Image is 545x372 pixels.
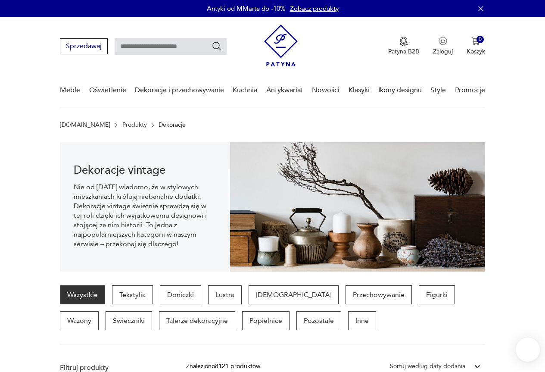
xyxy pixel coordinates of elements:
a: Style [430,74,446,107]
a: Kuchnia [233,74,257,107]
a: Wazony [60,311,99,330]
a: Inne [348,311,376,330]
a: Talerze dekoracyjne [159,311,235,330]
button: Sprzedawaj [60,38,108,54]
button: Patyna B2B [388,37,419,56]
a: Klasyki [349,74,370,107]
a: Antykwariat [266,74,303,107]
a: [DOMAIN_NAME] [60,122,110,128]
a: Figurki [419,285,455,304]
a: Oświetlenie [89,74,126,107]
div: Znaleziono 8121 produktów [186,362,260,371]
a: Sprzedawaj [60,44,108,50]
a: Wszystkie [60,285,105,304]
a: Doniczki [160,285,201,304]
iframe: Smartsupp widget button [516,338,540,362]
a: Meble [60,74,80,107]
p: Koszyk [467,47,485,56]
button: Szukaj [212,41,222,51]
a: Ikona medaluPatyna B2B [388,37,419,56]
p: Patyna B2B [388,47,419,56]
a: Lustra [208,285,242,304]
img: Ikonka użytkownika [439,37,447,45]
a: [DEMOGRAPHIC_DATA] [249,285,339,304]
a: Zobacz produkty [290,4,339,13]
img: 3afcf10f899f7d06865ab57bf94b2ac8.jpg [230,142,485,272]
a: Promocje [455,74,485,107]
a: Popielnice [242,311,290,330]
a: Nowości [312,74,339,107]
div: 0 [476,36,484,43]
h1: Dekoracje vintage [74,165,216,175]
a: Produkty [122,122,147,128]
button: 0Koszyk [467,37,485,56]
p: Dekoracje [159,122,186,128]
p: Zaloguj [433,47,453,56]
a: Przechowywanie [346,285,412,304]
div: Sortuj według daty dodania [390,362,465,371]
p: Antyki od MMarte do -10% [207,4,286,13]
img: Ikona koszyka [471,37,480,45]
a: Pozostałe [296,311,341,330]
img: Ikona medalu [399,37,408,46]
a: Tekstylia [112,285,153,304]
a: Świeczniki [106,311,152,330]
button: Zaloguj [433,37,453,56]
p: Nie od [DATE] wiadomo, że w stylowych mieszkaniach królują niebanalne dodatki. Dekoracje vintage ... [74,182,216,249]
a: Ikony designu [378,74,422,107]
a: Dekoracje i przechowywanie [135,74,224,107]
img: Patyna - sklep z meblami i dekoracjami vintage [264,25,298,66]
